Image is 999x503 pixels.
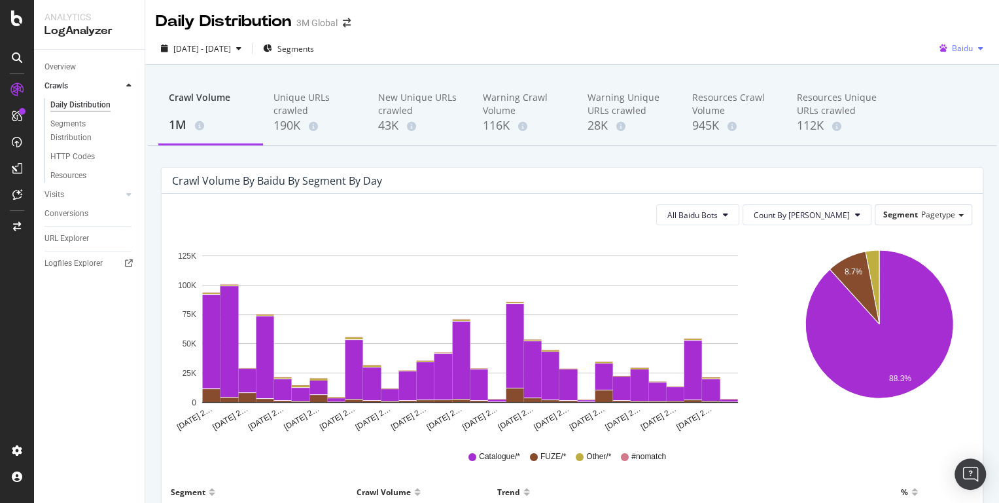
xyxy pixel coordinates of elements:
[586,451,611,462] span: Other/*
[889,374,911,383] text: 88.3%
[44,207,88,221] div: Conversions
[955,458,986,490] div: Open Intercom Messenger
[156,38,247,59] button: [DATE] - [DATE]
[378,117,462,134] div: 43K
[754,210,850,221] span: Count By Day
[169,117,253,134] div: 1M
[44,24,134,39] div: LogAnalyzer
[50,117,135,145] a: Segments Distribution
[44,232,135,246] a: URL Explorer
[483,91,567,117] div: Warning Crawl Volume
[178,251,196,261] text: 125K
[183,339,196,348] text: 50K
[631,451,666,462] span: #nomatch
[50,169,86,183] div: Resources
[44,10,134,24] div: Analytics
[273,91,357,117] div: Unique URLs crawled
[156,10,291,33] div: Daily Distribution
[183,369,196,378] text: 25K
[844,268,862,277] text: 8.7%
[378,91,462,117] div: New Unique URLs crawled
[44,257,135,270] a: Logfiles Explorer
[692,91,776,117] div: Resources Crawl Volume
[797,117,881,134] div: 112K
[50,117,123,145] div: Segments Distribution
[587,91,671,117] div: Warning Unique URLs crawled
[497,481,520,502] div: Trend
[587,117,671,134] div: 28K
[173,43,231,54] span: [DATE] - [DATE]
[787,236,972,432] svg: A chart.
[172,236,767,432] svg: A chart.
[50,169,135,183] a: Resources
[273,117,357,134] div: 190K
[192,398,196,407] text: 0
[540,451,566,462] span: FUZE/*
[44,188,122,202] a: Visits
[357,481,411,502] div: Crawl Volume
[44,60,76,74] div: Overview
[44,79,122,93] a: Crawls
[797,91,881,117] div: Resources Unique URLs crawled
[883,209,918,220] span: Segment
[50,150,95,164] div: HTTP Codes
[483,117,567,134] div: 116K
[921,209,955,220] span: Pagetype
[44,232,89,246] div: URL Explorer
[44,79,68,93] div: Crawls
[743,204,871,225] button: Count By [PERSON_NAME]
[296,16,338,29] div: 3M Global
[952,43,973,54] span: Baidu
[479,451,520,462] span: Catalogue/*
[50,98,135,112] a: Daily Distribution
[178,281,196,290] text: 100K
[343,18,351,28] div: arrow-right-arrow-left
[169,91,253,116] div: Crawl Volume
[172,174,382,187] div: Crawl Volume by baidu by Segment by Day
[44,207,135,221] a: Conversions
[692,117,776,134] div: 945K
[171,481,205,502] div: Segment
[50,98,111,112] div: Daily Distribution
[258,38,319,59] button: Segments
[50,150,135,164] a: HTTP Codes
[277,43,314,54] span: Segments
[44,60,135,74] a: Overview
[183,310,196,320] text: 75K
[656,204,739,225] button: All Baidu Bots
[934,38,989,59] button: Baidu
[44,257,103,270] div: Logfiles Explorer
[44,188,64,202] div: Visits
[667,210,718,221] span: All Baidu Bots
[901,481,908,502] div: %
